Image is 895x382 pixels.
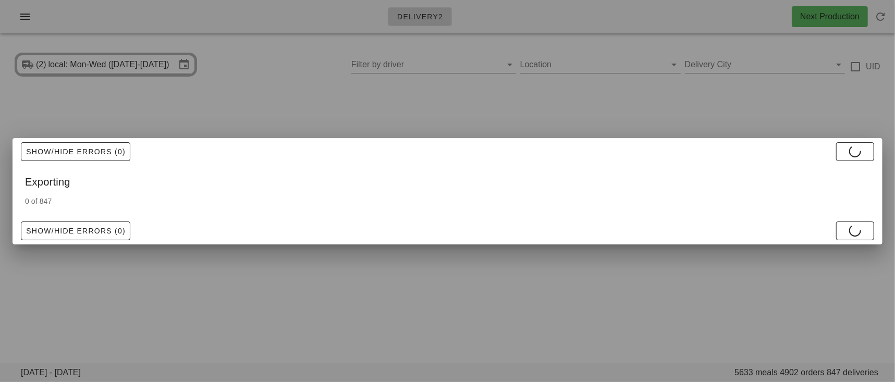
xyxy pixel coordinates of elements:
[26,227,126,235] span: Show/Hide Errors (0)
[13,165,882,195] div: Exporting
[21,142,130,161] button: Show/Hide Errors (0)
[25,197,52,205] span: 0 of 847
[21,221,130,240] button: Show/Hide Errors (0)
[26,147,126,156] span: Show/Hide Errors (0)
